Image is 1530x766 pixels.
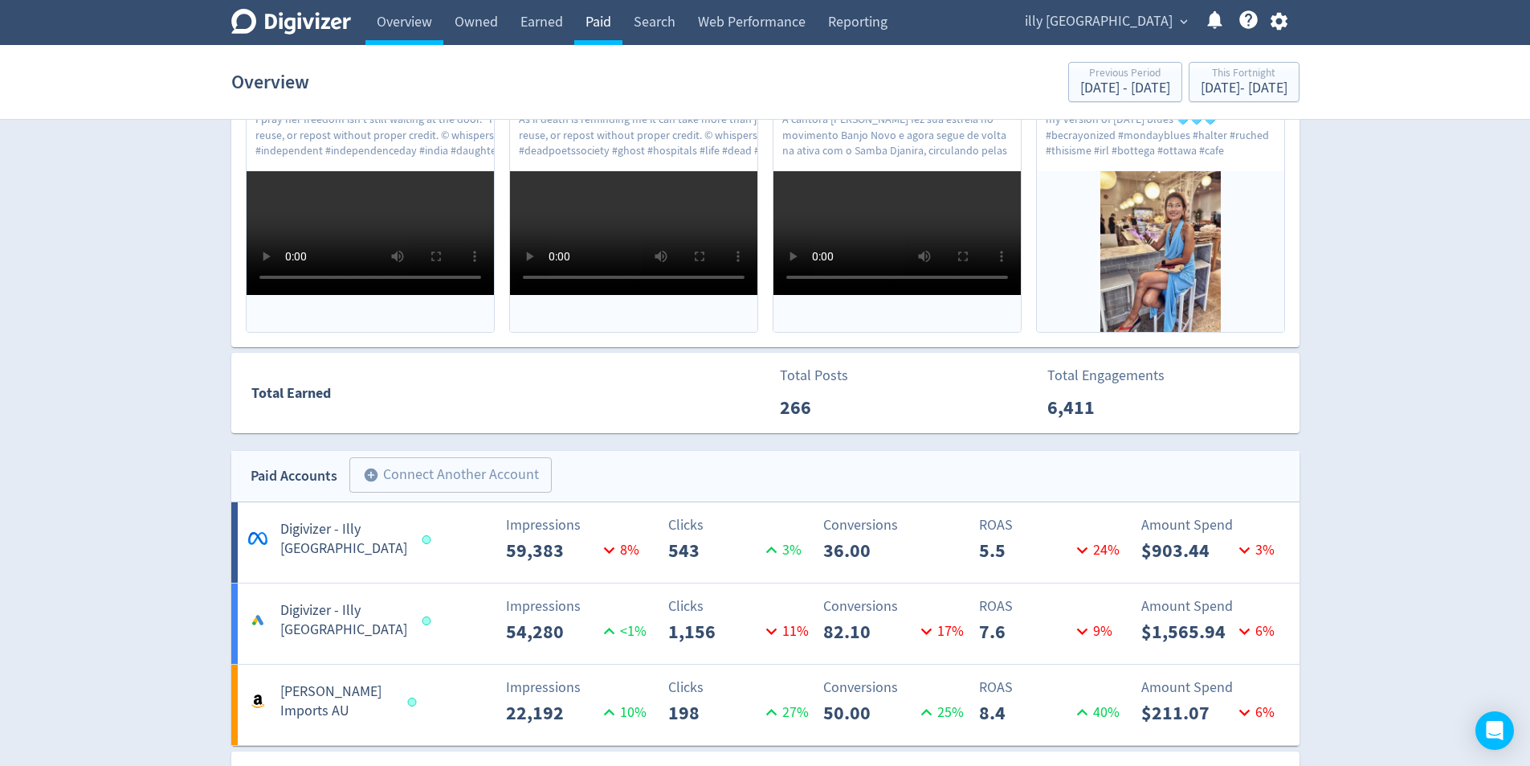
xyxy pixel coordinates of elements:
p: Amount Spend [1141,596,1287,617]
p: A cantora [PERSON_NAME] fez sua estreia no movimento Banjo Novo e agora segue de volta na ativa c... [782,112,1012,157]
p: $211.07 [1141,698,1234,727]
p: Amount Spend [1141,514,1287,536]
div: [DATE] - [DATE] [1080,81,1170,96]
p: 6,411 [1047,393,1140,422]
div: Total Earned [232,382,765,405]
a: View post[DATE]Likes1,092Comments10As if death is reminding me it can take more than just lives. ... [510,22,992,332]
p: Conversions [823,677,969,698]
span: add_circle [363,467,379,483]
p: ROAS [979,514,1124,536]
p: 27 % [761,702,809,723]
p: Amount Spend [1141,677,1287,698]
p: I pray her freedom isn't still waiting at the door. "Happy [DATE]" 🇮🇳 . . . . . . . . . 📌 Do not ... [255,112,707,157]
p: 50.00 [823,698,916,727]
p: 8.4 [979,698,1071,727]
p: 9 % [1071,621,1112,642]
p: Impressions [506,514,651,536]
h1: Overview [231,56,309,108]
p: As if death is reminding me it can take more than just lives. 🥀🕸️ . . . . . . . . . . 📌 Do not co... [519,112,983,157]
a: *Digivizer - Illy [GEOGRAPHIC_DATA]Impressions59,3838%Clicks5433%Conversions36.00ROAS5.524%Amount... [231,502,1299,583]
span: illy [GEOGRAPHIC_DATA] [1025,9,1173,35]
span: Data last synced: 18 Aug 2025, 1:01am (AEST) [422,535,435,544]
div: This Fortnight [1201,68,1287,81]
p: 198 [668,698,761,727]
p: 6 % [1234,621,1275,642]
p: 5.5 [979,536,1071,565]
h5: Digivizer - Illy [GEOGRAPHIC_DATA] [280,520,407,559]
h5: [PERSON_NAME] Imports AU [280,682,393,721]
span: expand_more [1177,14,1191,29]
span: Data last synced: 18 Aug 2025, 8:01am (AEST) [422,616,435,625]
a: Connect Another Account [337,460,552,493]
div: [DATE] - [DATE] [1201,81,1287,96]
a: View post[DATE]Likes1,544Comments0I pray her freedom isn't still waiting at the door. "Happy [DAT... [247,22,716,332]
p: 543 [668,536,761,565]
p: 24 % [1071,539,1120,561]
a: Total EarnedTotal Posts266Total Engagements6,411 [231,353,1299,433]
p: 6 % [1234,702,1275,723]
p: 17 % [916,621,964,642]
p: 54,280 [506,617,598,646]
p: $903.44 [1141,536,1234,565]
a: View post[DATE]Likes161Comments37my version of [DATE] blues 🩵🩵🩵 #becrayonized #mondayblues #halte... [1037,22,1284,332]
button: This Fortnight[DATE]- [DATE] [1189,62,1299,102]
p: Total Engagements [1047,365,1165,387]
p: Conversions [823,596,969,617]
p: 22,192 [506,698,598,727]
p: ROAS [979,596,1124,617]
p: Impressions [506,596,651,617]
p: ROAS [979,677,1124,698]
p: my version of [DATE] blues 🩵🩵🩵 #becrayonized #mondayblues #halter #ruched #thisisme #irl #bottega... [1046,112,1275,157]
p: 36.00 [823,536,916,565]
h5: Digivizer - Illy [GEOGRAPHIC_DATA] [280,601,407,640]
div: Previous Period [1080,68,1170,81]
p: Clicks [668,596,814,617]
p: 25 % [916,702,964,723]
span: Data last synced: 18 Aug 2025, 8:01am (AEST) [407,698,421,707]
p: Total Posts [780,365,872,387]
p: 40 % [1071,702,1120,723]
p: 3 % [1234,539,1275,561]
p: Conversions [823,514,969,536]
p: 11 % [761,621,809,642]
button: Connect Another Account [349,457,552,493]
p: Clicks [668,514,814,536]
p: 3 % [761,539,802,561]
a: [PERSON_NAME] Imports AUImpressions22,19210%Clicks19827%Conversions50.0025%ROAS8.440%Amount Spend... [231,665,1299,745]
button: illy [GEOGRAPHIC_DATA] [1019,9,1192,35]
p: Impressions [506,677,651,698]
p: 82.10 [823,617,916,646]
p: $1,565.94 [1141,617,1234,646]
a: View post[DATE]Likes242Comments12A cantora [PERSON_NAME] fez sua estreia no movimento Banjo Novo ... [773,22,1021,332]
p: 1,156 [668,617,761,646]
a: Digivizer - Illy [GEOGRAPHIC_DATA]Impressions54,280<1%Clicks1,15611%Conversions82.1017%ROAS7.69%A... [231,584,1299,664]
div: Open Intercom Messenger [1475,711,1514,750]
button: Previous Period[DATE] - [DATE] [1068,62,1182,102]
div: Paid Accounts [251,465,337,488]
p: Clicks [668,677,814,698]
p: 266 [780,393,872,422]
p: 7.6 [979,617,1071,646]
p: 59,383 [506,536,598,565]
